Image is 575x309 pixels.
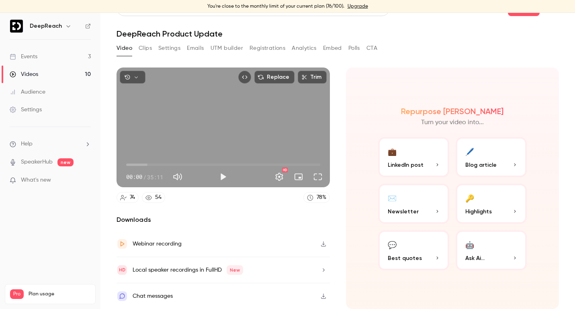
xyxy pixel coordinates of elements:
button: 💼LinkedIn post [378,137,449,177]
span: Best quotes [388,254,422,262]
span: LinkedIn post [388,161,424,169]
button: Analytics [292,42,317,55]
div: 00:00 [126,173,163,181]
span: New [227,265,243,275]
button: 🤖Ask Ai... [456,230,527,270]
button: Settings [158,42,180,55]
span: Ask Ai... [465,254,485,262]
button: Replace [254,71,295,84]
button: Trim [298,71,327,84]
div: 54 [155,193,162,202]
a: 74 [117,192,139,203]
button: Video [117,42,132,55]
div: 78 % [317,193,326,202]
a: 54 [142,192,165,203]
h1: DeepReach Product Update [117,29,559,39]
button: Polls [348,42,360,55]
button: Mute [170,169,186,185]
h2: Repurpose [PERSON_NAME] [401,106,503,116]
iframe: Noticeable Trigger [81,177,91,184]
button: Full screen [310,169,326,185]
button: 🖊️Blog article [456,137,527,177]
img: DeepReach [10,20,23,33]
button: Clips [139,42,152,55]
div: Webinar recording [133,239,182,249]
div: 💬 [388,238,397,251]
span: Plan usage [29,291,90,297]
div: Events [10,53,37,61]
div: Local speaker recordings in FullHD [133,265,243,275]
span: What's new [21,176,51,184]
p: Turn your video into... [421,118,484,127]
span: Help [21,140,33,148]
span: 00:00 [126,173,142,181]
button: Embed [323,42,342,55]
div: Settings [10,106,42,114]
div: Videos [10,70,38,78]
button: Embed video [238,71,251,84]
button: 💬Best quotes [378,230,449,270]
div: 🔑 [465,192,474,204]
div: ✉️ [388,192,397,204]
span: Newsletter [388,207,419,216]
span: new [57,158,74,166]
button: Settings [271,169,287,185]
div: Chat messages [133,291,173,301]
div: 74 [130,193,135,202]
div: 🤖 [465,238,474,251]
button: UTM builder [211,42,243,55]
a: SpeakerHub [21,158,53,166]
li: help-dropdown-opener [10,140,91,148]
span: Highlights [465,207,492,216]
div: 🖊️ [465,145,474,158]
button: ✉️Newsletter [378,184,449,224]
a: Upgrade [348,3,368,10]
div: 💼 [388,145,397,158]
a: 78% [303,192,330,203]
button: Turn on miniplayer [291,169,307,185]
div: Audience [10,88,45,96]
span: Pro [10,289,24,299]
span: / [143,173,146,181]
button: Play [215,169,231,185]
span: 35:11 [147,173,163,181]
button: 🔑Highlights [456,184,527,224]
div: HD [282,168,288,172]
h2: Downloads [117,215,330,225]
h6: DeepReach [30,22,62,30]
button: Emails [187,42,204,55]
button: CTA [366,42,377,55]
span: Blog article [465,161,497,169]
button: Registrations [250,42,285,55]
